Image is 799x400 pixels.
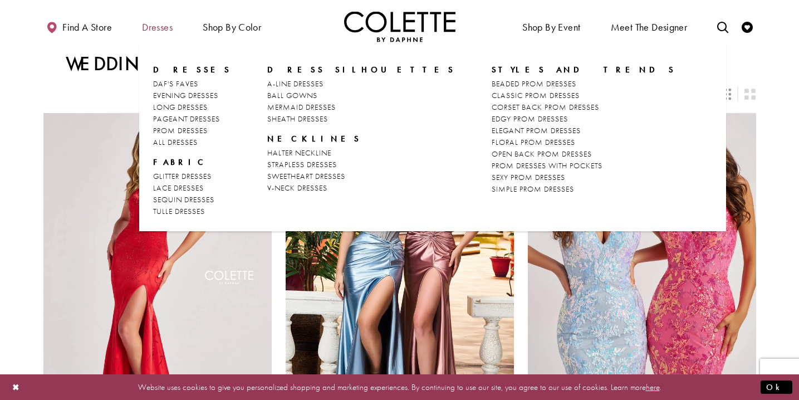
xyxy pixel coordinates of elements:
button: Submit Dialog [761,380,792,394]
a: TULLE DRESSES [153,206,231,217]
span: Dresses [142,22,173,33]
span: Meet the designer [611,22,688,33]
div: Layout Controls [37,82,763,106]
span: EDGY PROM DRESSES [492,114,568,124]
a: GLITTER DRESSES [153,170,231,182]
a: OPEN BACK PROM DRESSES [492,148,676,160]
span: DAF'S FAVES [153,79,198,89]
span: STYLES AND TRENDS [492,64,676,75]
span: Switch layout to 2 columns [744,89,756,100]
span: PAGEANT DRESSES [153,114,220,124]
a: EDGY PROM DRESSES [492,113,676,125]
span: EVENING DRESSES [153,90,218,100]
a: BEADED PROM DRESSES [492,78,676,90]
span: NECKLINES [267,133,455,144]
span: SIMPLE PROM DRESSES [492,184,574,194]
span: A-LINE DRESSES [267,79,323,89]
a: SHEATH DRESSES [267,113,455,125]
a: SWEETHEART DRESSES [267,170,455,182]
a: A-LINE DRESSES [267,78,455,90]
span: Shop By Event [519,11,583,42]
span: SEQUIN DRESSES [153,194,214,204]
span: OPEN BACK PROM DRESSES [492,149,592,159]
a: Meet the designer [608,11,690,42]
span: CLASSIC PROM DRESSES [492,90,580,100]
a: Toggle search [714,11,731,42]
a: DAF'S FAVES [153,78,231,90]
a: PROM DRESSES [153,125,231,136]
a: ELEGANT PROM DRESSES [492,125,676,136]
a: Visit Home Page [344,11,455,42]
span: STRAPLESS DRESSES [267,159,337,169]
a: SEQUIN DRESSES [153,194,231,206]
span: FLORAL PROM DRESSES [492,137,575,147]
span: ELEGANT PROM DRESSES [492,125,581,135]
a: PROM DRESSES WITH POCKETS [492,160,676,172]
span: GLITTER DRESSES [153,171,212,181]
a: Check Wishlist [739,11,756,42]
span: Find a store [62,22,112,33]
span: LACE DRESSES [153,183,204,193]
span: ALL DRESSES [153,137,198,147]
span: TULLE DRESSES [153,206,205,216]
span: PROM DRESSES WITH POCKETS [492,160,602,170]
span: Shop by color [203,22,261,33]
a: EVENING DRESSES [153,90,231,101]
span: SHEATH DRESSES [267,114,328,124]
span: DRESS SILHOUETTES [267,64,455,75]
a: LACE DRESSES [153,182,231,194]
a: Find a store [43,11,115,42]
span: LONG DRESSES [153,102,208,112]
span: SEXY PROM DRESSES [492,172,565,182]
a: HALTER NECKLINE [267,147,455,159]
a: FLORAL PROM DRESSES [492,136,676,148]
span: Dresses [153,64,231,75]
a: ALL DRESSES [153,136,231,148]
span: HALTER NECKLINE [267,148,331,158]
span: NECKLINES [267,133,361,144]
a: here [646,381,660,392]
span: CORSET BACK PROM DRESSES [492,102,599,112]
span: MERMAID DRESSES [267,102,336,112]
a: PAGEANT DRESSES [153,113,231,125]
button: Close Dialog [7,377,26,397]
span: FABRIC [153,157,231,168]
a: SEXY PROM DRESSES [492,172,676,183]
span: PROM DRESSES [153,125,208,135]
a: LONG DRESSES [153,101,231,113]
span: Dresses [139,11,175,42]
a: MERMAID DRESSES [267,101,455,113]
span: Shop by color [200,11,264,42]
a: CORSET BACK PROM DRESSES [492,101,676,113]
span: Shop By Event [522,22,580,33]
img: Colette by Daphne [344,11,455,42]
span: BALL GOWNS [267,90,317,100]
a: SIMPLE PROM DRESSES [492,183,676,195]
span: BEADED PROM DRESSES [492,79,576,89]
a: BALL GOWNS [267,90,455,101]
a: CLASSIC PROM DRESSES [492,90,676,101]
a: V-NECK DRESSES [267,182,455,194]
span: FABRIC [153,157,209,168]
span: V-NECK DRESSES [267,183,327,193]
a: STRAPLESS DRESSES [267,159,455,170]
h1: Wedding Guest Dresses [66,53,368,75]
span: SWEETHEART DRESSES [267,171,345,181]
p: Website uses cookies to give you personalized shopping and marketing experiences. By continuing t... [80,379,719,394]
